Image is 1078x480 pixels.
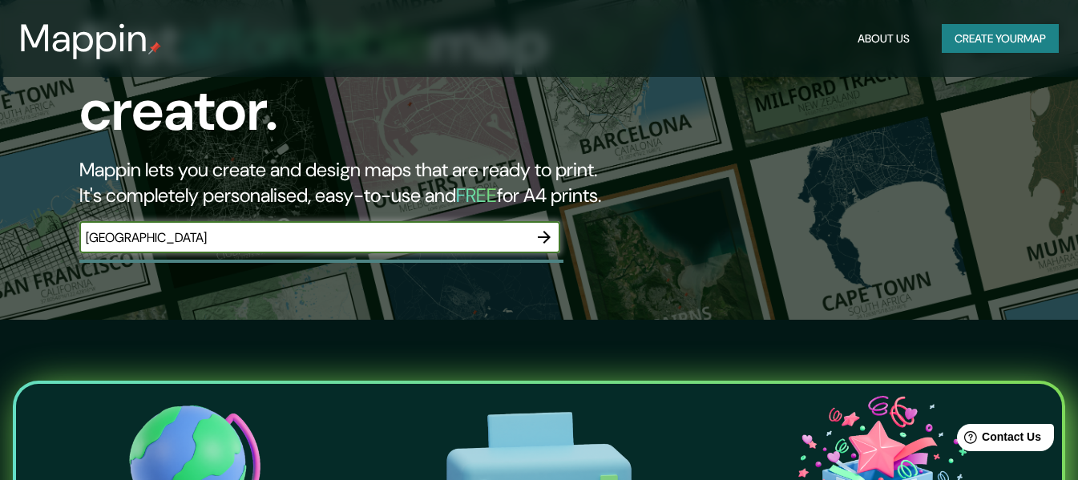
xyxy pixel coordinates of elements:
h2: Mappin lets you create and design maps that are ready to print. It's completely personalised, eas... [79,157,619,208]
img: mappin-pin [148,42,161,54]
h5: FREE [456,183,497,208]
button: Create yourmap [942,24,1059,54]
h3: Mappin [19,16,148,61]
button: About Us [851,24,916,54]
iframe: Help widget launcher [935,417,1060,462]
input: Choose your favourite place [79,228,528,247]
